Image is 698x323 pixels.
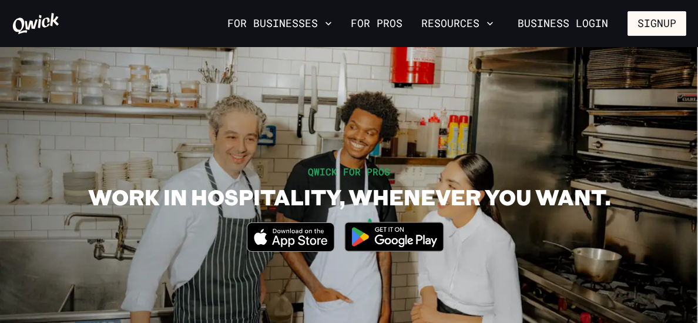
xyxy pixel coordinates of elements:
button: For Businesses [223,14,337,34]
a: For Pros [346,14,407,34]
img: Get it on Google Play [337,215,451,259]
button: Resources [417,14,498,34]
h1: WORK IN HOSPITALITY, WHENEVER YOU WANT. [88,184,610,210]
a: Business Login [508,11,618,36]
a: Download on the App Store [247,242,335,254]
span: QWICK FOR PROS [308,165,390,178]
button: Signup [627,11,686,36]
